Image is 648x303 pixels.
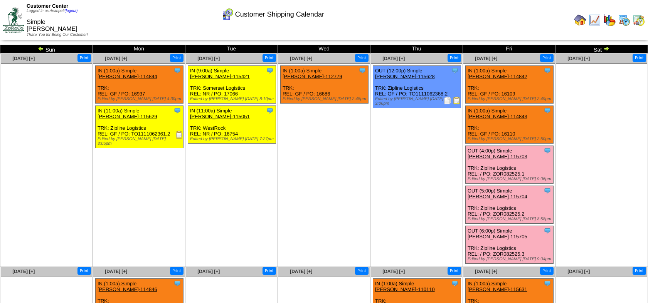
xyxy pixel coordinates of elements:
td: Tue [185,45,278,54]
img: Tooltip [173,107,181,114]
a: [DATE] [+] [475,269,497,274]
a: IN (11:00a) Simple [PERSON_NAME]-115629 [98,108,157,119]
a: OUT (12:00p) Simple [PERSON_NAME]-115628 [375,68,435,79]
td: Wed [278,45,370,54]
img: Tooltip [266,107,274,114]
a: [DATE] [+] [197,56,220,61]
a: [DATE] [+] [382,269,405,274]
a: [DATE] [+] [197,269,220,274]
a: [DATE] [+] [12,269,35,274]
button: Print [540,54,554,62]
a: IN (1:00a) Simple [PERSON_NAME]-114843 [468,108,527,119]
a: [DATE] [+] [382,56,405,61]
img: Tooltip [359,67,366,74]
a: OUT (5:00p) Simple [PERSON_NAME]-115704 [468,188,527,199]
a: IN (1:00a) Simple [PERSON_NAME]-110110 [375,281,435,292]
button: Print [77,267,91,275]
img: calendarprod.gif [618,14,630,26]
img: ZoRoCo_Logo(Green%26Foil)%20jpg.webp [3,7,24,33]
img: Tooltip [451,280,459,287]
td: Thu [370,45,463,54]
img: Receiving Document [175,131,183,139]
button: Print [263,54,276,62]
img: home.gif [574,14,586,26]
div: TRK: REL: GF / PO: 16686 [281,66,369,104]
button: Print [170,54,183,62]
div: Edited by [PERSON_NAME] [DATE] 9:06pm [468,177,553,181]
img: Tooltip [544,280,551,287]
td: Fri [463,45,555,54]
button: Print [263,267,276,275]
a: IN (1:00a) Simple [PERSON_NAME]-114846 [98,281,157,292]
img: arrowright.gif [603,45,609,52]
span: Customer Center [27,3,68,9]
div: TRK: WestRock REL: NR / PO: 16754 [188,106,276,144]
button: Print [633,54,646,62]
a: [DATE] [+] [567,269,590,274]
div: Edited by [PERSON_NAME] [DATE] 2:49pm [468,97,553,101]
a: [DATE] [+] [12,56,35,61]
a: IN (1:00a) Simple [PERSON_NAME]-115631 [468,281,527,292]
img: Tooltip [544,187,551,194]
a: IN (1:00a) Simple [PERSON_NAME]-114844 [98,68,157,79]
img: calendarcustomer.gif [221,8,234,20]
td: Sat [555,45,648,54]
img: Tooltip [544,67,551,74]
img: Tooltip [544,107,551,114]
div: Edited by [PERSON_NAME] [DATE] 3:06pm [375,97,461,106]
a: [DATE] [+] [475,56,497,61]
a: [DATE] [+] [567,56,590,61]
div: TRK: Somerset Logistics REL: NR / PO: 17066 [188,66,276,104]
img: Tooltip [544,227,551,234]
div: TRK: Zipline Logistics REL: GF / PO: TO1111062361.2 [96,106,183,148]
div: Edited by [PERSON_NAME] [DATE] 8:58pm [468,217,553,221]
div: Edited by [PERSON_NAME] [DATE] 8:10pm [190,97,276,101]
button: Print [77,54,91,62]
a: IN (11:00a) Simple [PERSON_NAME]-115051 [190,108,250,119]
span: Thank You for Being Our Customer! [27,33,88,37]
a: IN (1:00a) Simple [PERSON_NAME]-114842 [468,68,527,79]
button: Print [448,54,461,62]
img: Tooltip [266,67,274,74]
img: Tooltip [173,280,181,287]
button: Print [355,267,369,275]
div: Edited by [PERSON_NAME] [DATE] 4:30pm [98,97,183,101]
span: Simple [PERSON_NAME] [27,19,77,32]
button: Print [170,267,183,275]
span: Customer Shipping Calendar [235,10,324,18]
div: TRK: REL: GF / PO: 16110 [466,106,554,144]
div: TRK: Zipline Logistics REL: / PO: ZOR082525.1 [466,146,554,184]
a: IN (9:00a) Simple [PERSON_NAME]-115421 [190,68,250,79]
div: Edited by [PERSON_NAME] [DATE] 7:27pm [190,137,276,141]
div: TRK: REL: GF / PO: 16937 [96,66,183,104]
img: graph.gif [603,14,616,26]
img: Bill of Lading [453,97,461,104]
img: line_graph.gif [589,14,601,26]
img: arrowleft.gif [38,45,44,52]
button: Print [448,267,461,275]
span: [DATE] [+] [290,269,312,274]
div: Edited by [PERSON_NAME] [DATE] 9:04pm [468,257,553,261]
td: Sun [0,45,93,54]
img: Tooltip [451,67,459,74]
a: [DATE] [+] [290,56,312,61]
img: Tooltip [173,67,181,74]
div: TRK: Zipline Logistics REL: GF / PO: TO1111062368.2 [373,66,461,108]
button: Print [633,267,646,275]
a: OUT (4:00p) Simple [PERSON_NAME]-115703 [468,148,527,159]
div: TRK: REL: GF / PO: 16109 [466,66,554,104]
img: Packing Slip [444,97,451,104]
a: [DATE] [+] [105,56,127,61]
div: TRK: Zipline Logistics REL: / PO: ZOR082525.2 [466,186,554,224]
